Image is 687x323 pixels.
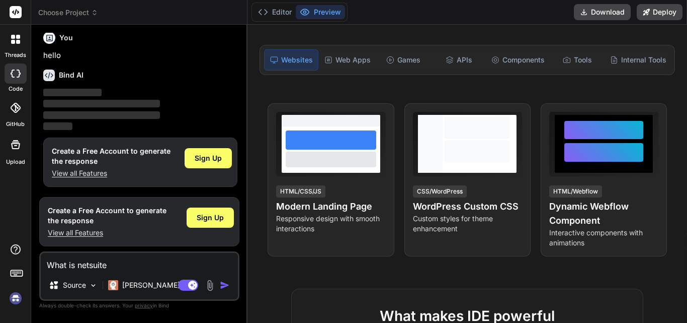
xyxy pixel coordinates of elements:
h6: Bind AI [59,70,83,80]
img: Claude 4 Sonnet [108,280,118,290]
span: Sign Up [195,153,222,163]
div: Games [377,49,430,71]
h4: Modern Landing Page [276,200,385,214]
img: signin [7,290,24,307]
div: HTML/Webflow [549,185,602,198]
div: HTML/CSS/JS [276,185,325,198]
p: View all Features [48,228,166,238]
p: View all Features [52,168,170,178]
img: icon [220,280,230,290]
label: threads [5,51,26,59]
button: Editor [254,5,296,19]
span: ‌ [43,122,72,130]
p: Source [63,280,86,290]
h6: You [59,33,73,43]
p: [PERSON_NAME] 4 S.. [122,280,197,290]
p: hello [43,50,237,61]
span: privacy [135,302,153,308]
span: ‌ [43,111,160,119]
p: Responsive design with smooth interactions [276,214,385,234]
textarea: What is netsuite [41,253,238,271]
span: Choose Project [38,8,98,18]
p: Always double-check its answers. Your in Bind [39,301,239,310]
div: Tools [551,49,604,71]
p: Interactive components with animations [549,228,658,248]
button: Download [574,4,631,20]
label: GitHub [6,120,25,128]
p: Custom styles for theme enhancement [413,214,522,234]
h4: Dynamic Webflow Component [549,200,658,228]
button: Preview [296,5,345,19]
div: CSS/WordPress [413,185,467,198]
span: ‌ [43,89,102,96]
label: code [9,85,23,93]
h4: WordPress Custom CSS [413,200,522,214]
div: Web Apps [320,49,375,71]
div: Components [487,49,549,71]
h1: Create a Free Account to generate the response [52,146,170,166]
h1: Create a Free Account to generate the response [48,206,166,226]
img: attachment [204,280,216,291]
div: Internal Tools [606,49,670,71]
img: Pick Models [89,281,98,290]
button: Deploy [637,4,682,20]
div: Websites [264,49,318,71]
div: APIs [432,49,485,71]
label: Upload [6,158,25,166]
span: Sign Up [197,213,224,223]
span: ‌ [43,100,160,107]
